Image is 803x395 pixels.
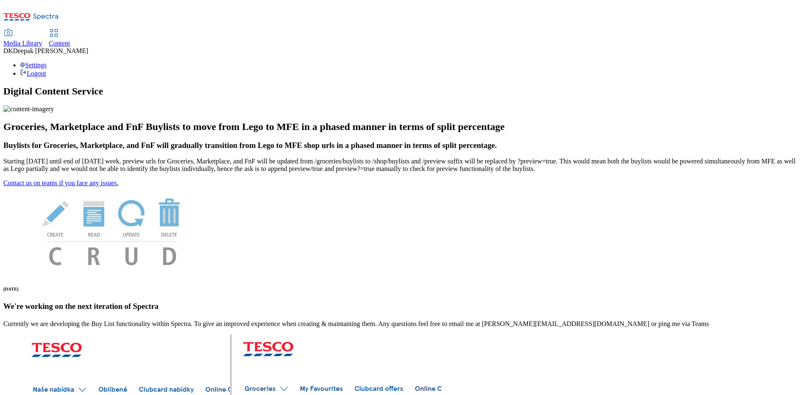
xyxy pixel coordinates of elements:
[3,320,800,328] p: Currently we are developing the Buy List functionality within Spectra. To give an improved experi...
[3,105,54,113] img: content-imagery
[3,302,800,311] h3: We're working on the next iteration of Spectra
[3,158,800,173] p: Starting [DATE] until end of [DATE] week, preview urls for Groceries, Marketplace, and FnF will b...
[3,86,800,97] h1: Digital Content Service
[13,47,88,54] span: Deepak [PERSON_NAME]
[3,141,800,150] h3: Buylists for Groceries, Marketplace, and FnF will gradually transition from Lego to MFE shop urls...
[49,40,70,47] span: Content
[3,286,800,291] h6: [DATE]
[20,70,46,77] a: Logout
[3,47,13,54] span: DK
[49,30,70,47] a: Content
[3,187,221,274] img: News Image
[3,179,118,186] a: Contact us on teams if you face any issues.
[20,61,47,69] a: Settings
[3,30,42,47] a: Media Library
[3,40,42,47] span: Media Library
[3,121,800,133] h2: Groceries, Marketplace and FnF Buylists to move from Lego to MFE in a phased manner in terms of s...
